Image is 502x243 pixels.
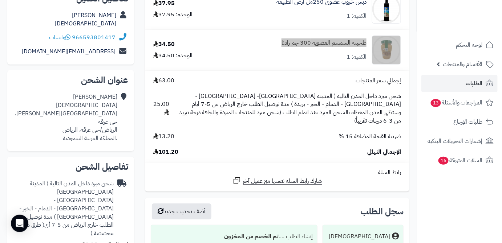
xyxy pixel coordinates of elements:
span: 25.00 [153,100,169,117]
div: الوحدة: 34.50 [153,52,193,60]
span: إجمالي سعر المنتجات [356,77,401,85]
a: [EMAIL_ADDRESS][DOMAIN_NAME] [22,47,116,56]
span: الأقسام والمنتجات [443,59,483,69]
div: [PERSON_NAME][DEMOGRAPHIC_DATA] [GEOGRAPHIC_DATA][PERSON_NAME]، حي عرقة الرياض/حي عرقه، الرياض .ا... [13,93,117,143]
span: 13 [430,99,442,107]
div: الكمية: 1 [347,53,367,61]
a: واتساب [49,33,70,42]
span: طلبات الإرجاع [453,117,483,127]
a: الطلبات [421,75,498,92]
span: 16 [438,156,449,165]
button: أضف تحديث جديد [152,203,211,219]
a: طحينه السمسم العضويه 300 جم زادنا [282,39,367,47]
div: الوحدة: 37.95 [153,11,193,19]
a: شارك رابط السلة نفسها مع عميل آخر [232,176,322,185]
div: Open Intercom Messenger [11,215,28,232]
h3: سجل الطلب [360,207,404,216]
a: [PERSON_NAME][DEMOGRAPHIC_DATA] [55,11,116,28]
span: 63.00 [153,77,174,85]
span: 101.20 [153,148,178,156]
div: الكمية: 1 [347,12,367,20]
b: تم الخصم من المخزون [224,232,279,241]
h2: تفاصيل الشحن [13,162,128,171]
img: logo-2.png [453,7,495,22]
a: المراجعات والأسئلة13 [421,94,498,111]
div: شحن مبرد داخل المدن التالية ( المدينة [GEOGRAPHIC_DATA]- [GEOGRAPHIC_DATA] - [GEOGRAPHIC_DATA] - ... [13,180,114,238]
div: [DEMOGRAPHIC_DATA] [329,232,390,241]
span: السلات المتروكة [438,155,483,165]
div: 34.50 [153,40,175,49]
div: رابط السلة [148,168,406,177]
span: 13.20 [153,132,174,141]
a: السلات المتروكة16 [421,152,498,169]
a: إشعارات التحويلات البنكية [421,132,498,150]
a: لوحة التحكم [421,36,498,54]
span: شحن مبرد داخل المدن التالية ( المدينة [GEOGRAPHIC_DATA]- [GEOGRAPHIC_DATA] - [GEOGRAPHIC_DATA] - ... [177,92,401,125]
span: المراجعات والأسئلة [430,98,483,108]
span: لوحة التحكم [456,40,483,50]
a: 966593801417 [72,33,116,42]
span: الإجمالي النهائي [367,148,401,156]
span: إشعارات التحويلات البنكية [428,136,483,146]
h2: عنوان الشحن [13,76,128,85]
span: شارك رابط السلة نفسها مع عميل آخر [243,177,322,185]
span: ضريبة القيمة المضافة 15 % [339,132,401,141]
span: الطلبات [466,78,483,88]
img: 1722877195-653871228259-90x90.png [372,36,401,65]
a: طلبات الإرجاع [421,113,498,131]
